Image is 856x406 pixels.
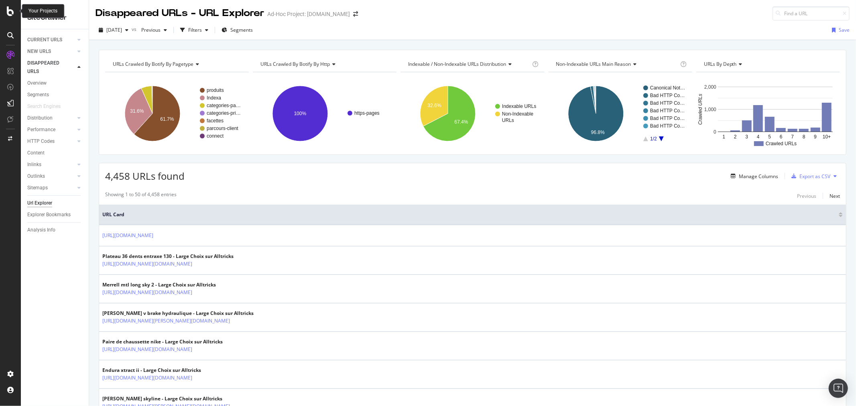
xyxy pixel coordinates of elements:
[27,91,49,99] div: Segments
[253,79,396,148] svg: A chart.
[502,118,514,123] text: URLs
[773,6,850,20] input: Find a URL
[207,118,224,124] text: facettes
[111,58,242,71] h4: URLs Crawled By Botify By pagetype
[113,61,193,67] span: URLs Crawled By Botify By pagetype
[102,231,153,240] a: [URL][DOMAIN_NAME]
[734,134,737,140] text: 2
[27,184,48,192] div: Sitemaps
[267,10,350,18] div: Ad-Hoc Project: [DOMAIN_NAME]
[797,193,816,199] div: Previous
[188,26,202,33] div: Filters
[27,172,75,181] a: Outlinks
[177,24,211,37] button: Filters
[260,61,330,67] span: URLs Crawled By Botify By http
[27,79,47,87] div: Overview
[27,114,53,122] div: Distribution
[106,26,122,33] span: 2025 Oct. 6th
[803,134,805,140] text: 8
[27,59,68,76] div: DISAPPEARED URLS
[722,134,725,140] text: 1
[27,137,75,146] a: HTTP Codes
[650,85,685,91] text: Canonical Not…
[650,100,685,106] text: Bad HTTP Co…
[230,26,253,33] span: Segments
[353,11,358,17] div: arrow-right-arrow-left
[650,116,685,121] text: Bad HTTP Co…
[102,345,192,353] a: [URL][DOMAIN_NAME][DOMAIN_NAME]
[650,123,685,129] text: Bad HTTP Co…
[102,374,192,382] a: [URL][DOMAIN_NAME][DOMAIN_NAME]
[27,36,75,44] a: CURRENT URLS
[130,108,144,114] text: 31.6%
[132,26,138,32] span: vs
[401,79,544,148] svg: A chart.
[105,79,249,148] svg: A chart.
[354,110,380,116] text: https-pages
[259,58,389,71] h4: URLs Crawled By Botify By http
[102,395,247,402] div: [PERSON_NAME] skyline - Large Choix sur Alltricks
[797,191,816,201] button: Previous
[27,91,83,99] a: Segments
[102,317,230,325] a: [URL][DOMAIN_NAME][PERSON_NAME][DOMAIN_NAME]
[207,103,241,108] text: categories-pa…
[207,133,224,139] text: connect
[27,114,75,122] a: Distribution
[27,184,75,192] a: Sitemaps
[704,107,716,112] text: 1,000
[830,191,840,201] button: Next
[207,126,238,131] text: parcours-client
[160,116,174,122] text: 61.7%
[102,260,192,268] a: [URL][DOMAIN_NAME][DOMAIN_NAME]
[27,126,75,134] a: Performance
[407,58,531,71] h4: Indexable / Non-Indexable URLs Distribution
[28,8,57,14] div: Your Projects
[102,288,192,296] a: [URL][DOMAIN_NAME][DOMAIN_NAME]
[27,226,83,234] a: Analysis Info
[27,160,41,169] div: Inlinks
[102,211,837,218] span: URL Card
[829,24,850,37] button: Save
[704,84,716,90] text: 2,000
[27,36,62,44] div: CURRENT URLS
[27,149,45,157] div: Content
[105,169,185,183] span: 4,458 URLs found
[27,149,83,157] a: Content
[27,102,61,111] div: Search Engines
[138,24,170,37] button: Previous
[650,93,685,98] text: Bad HTTP Co…
[27,126,55,134] div: Performance
[823,134,831,140] text: 10+
[728,171,778,181] button: Manage Columns
[830,193,840,199] div: Next
[27,59,75,76] a: DISAPPEARED URLS
[591,130,604,135] text: 96.8%
[27,47,75,56] a: NEW URLS
[739,173,778,180] div: Manage Columns
[814,134,817,140] text: 9
[27,211,83,219] a: Explorer Bookmarks
[27,160,75,169] a: Inlinks
[96,24,132,37] button: [DATE]
[102,310,254,317] div: [PERSON_NAME] v brake hydraulique - Large Choix sur Alltricks
[745,134,748,140] text: 3
[650,108,685,114] text: Bad HTTP Co…
[27,47,51,56] div: NEW URLS
[768,134,771,140] text: 5
[27,172,45,181] div: Outlinks
[502,111,533,117] text: Non-Indexable
[105,191,177,201] div: Showing 1 to 50 of 4,458 entries
[788,170,830,183] button: Export as CSV
[704,61,737,67] span: URLs by Depth
[27,199,52,207] div: Url Explorer
[702,58,833,71] h4: URLs by Depth
[555,58,679,71] h4: Non-Indexable URLs Main Reason
[428,103,441,108] text: 32.6%
[102,253,234,260] div: Plateau 36 dents entraxe 130 - Large Choix sur Alltricks
[757,134,760,140] text: 4
[27,199,83,207] a: Url Explorer
[714,129,716,135] text: 0
[294,111,307,116] text: 100%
